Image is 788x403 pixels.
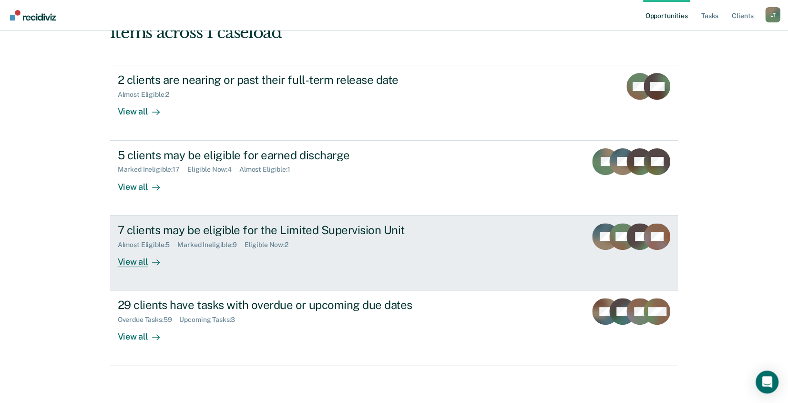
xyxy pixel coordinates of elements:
div: Almost Eligible : 2 [118,91,177,99]
div: Marked Ineligible : 9 [177,241,244,249]
a: 2 clients are nearing or past their full-term release dateAlmost Eligible:2View all [110,65,678,140]
a: 5 clients may be eligible for earned dischargeMarked Ineligible:17Eligible Now:4Almost Eligible:1... [110,141,678,216]
div: Eligible Now : 2 [245,241,296,249]
div: Eligible Now : 4 [187,165,239,174]
div: Almost Eligible : 5 [118,241,178,249]
div: Upcoming Tasks : 3 [179,316,243,324]
div: View all [118,99,171,117]
div: Open Intercom Messenger [756,371,778,393]
div: Marked Ineligible : 17 [118,165,187,174]
div: Hi, [PERSON_NAME]. We’ve found some outstanding items across 1 caseload [110,3,564,42]
button: Profile dropdown button [765,7,780,22]
div: 5 clients may be eligible for earned discharge [118,148,452,162]
div: Almost Eligible : 1 [239,165,298,174]
a: 29 clients have tasks with overdue or upcoming due datesOverdue Tasks:59Upcoming Tasks:3View all [110,290,678,365]
div: View all [118,174,171,192]
div: View all [118,324,171,342]
div: Overdue Tasks : 59 [118,316,180,324]
a: 7 clients may be eligible for the Limited Supervision UnitAlmost Eligible:5Marked Ineligible:9Eli... [110,216,678,290]
div: L T [765,7,780,22]
div: 7 clients may be eligible for the Limited Supervision Unit [118,223,452,237]
img: Recidiviz [10,10,56,21]
div: 2 clients are nearing or past their full-term release date [118,73,452,87]
div: 29 clients have tasks with overdue or upcoming due dates [118,298,452,312]
div: View all [118,248,171,267]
